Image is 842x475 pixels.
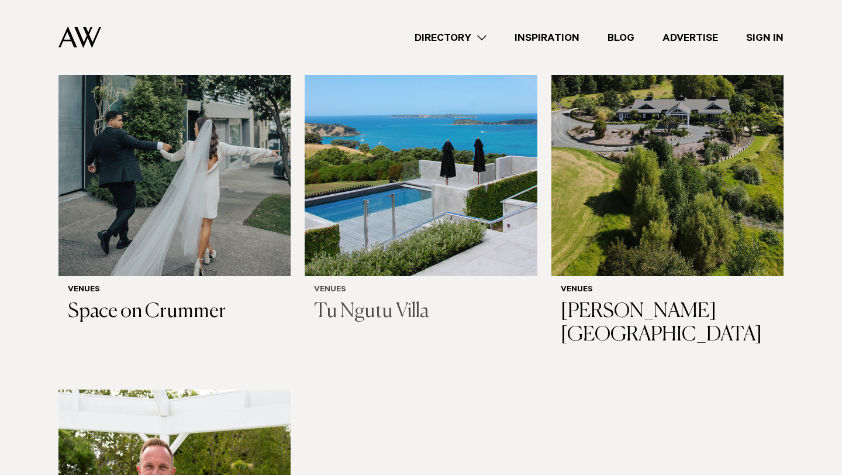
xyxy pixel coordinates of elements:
[58,26,101,48] img: Auckland Weddings Logo
[561,285,774,295] h6: Venues
[593,30,648,46] a: Blog
[314,300,527,324] h3: Tu Ngutu Villa
[501,30,593,46] a: Inspiration
[68,300,281,324] h3: Space on Crummer
[401,30,501,46] a: Directory
[68,285,281,295] h6: Venues
[561,300,774,348] h3: [PERSON_NAME][GEOGRAPHIC_DATA]
[648,30,732,46] a: Advertise
[732,30,798,46] a: Sign In
[314,285,527,295] h6: Venues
